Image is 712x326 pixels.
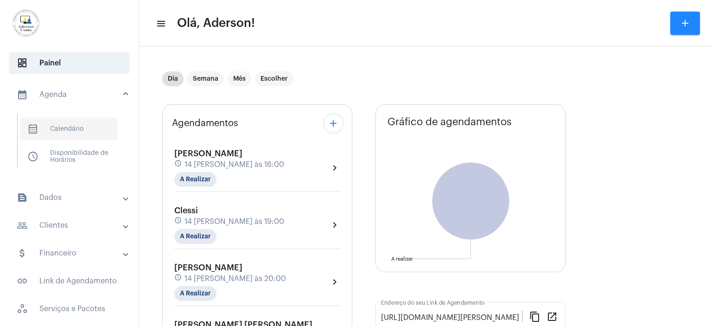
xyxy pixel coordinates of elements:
[174,274,183,284] mat-icon: schedule
[7,5,44,42] img: d7e3195d-0907-1efa-a796-b593d293ae59.png
[547,311,558,322] mat-icon: open_in_new
[17,220,28,231] mat-icon: sidenav icon
[174,206,198,215] span: Clessi
[174,149,242,158] span: [PERSON_NAME]
[388,116,512,128] span: Gráfico de agendamentos
[9,52,129,74] span: Painel
[20,146,118,168] span: Disponibilidade de Horários
[174,172,216,187] mat-chip: A Realizar
[27,123,38,134] span: sidenav icon
[184,217,284,226] span: 14 [PERSON_NAME] às 19:00
[174,286,216,301] mat-chip: A Realizar
[17,248,124,259] mat-panel-title: Financeiro
[6,109,139,181] div: sidenav iconAgenda
[20,118,118,140] span: Calendário
[17,192,124,203] mat-panel-title: Dados
[17,58,28,69] span: sidenav icon
[17,248,28,259] mat-icon: sidenav icon
[174,229,216,244] mat-chip: A Realizar
[228,71,251,86] mat-chip: Mês
[6,186,139,209] mat-expansion-panel-header: sidenav iconDados
[17,192,28,203] mat-icon: sidenav icon
[329,276,340,288] mat-icon: chevron_right
[187,71,224,86] mat-chip: Semana
[6,214,139,237] mat-expansion-panel-header: sidenav iconClientes
[255,71,293,86] mat-chip: Escolher
[174,160,183,170] mat-icon: schedule
[381,313,522,322] input: Link
[17,275,28,287] mat-icon: sidenav icon
[17,89,124,100] mat-panel-title: Agenda
[156,18,165,29] mat-icon: sidenav icon
[27,151,38,162] span: sidenav icon
[174,217,183,227] mat-icon: schedule
[6,242,139,264] mat-expansion-panel-header: sidenav iconFinanceiro
[174,263,242,272] span: [PERSON_NAME]
[529,311,540,322] mat-icon: content_copy
[6,80,139,109] mat-expansion-panel-header: sidenav iconAgenda
[162,71,184,86] mat-chip: Dia
[9,298,129,320] span: Serviços e Pacotes
[184,160,284,169] span: 14 [PERSON_NAME] às 16:00
[172,118,238,128] span: Agendamentos
[329,219,340,230] mat-icon: chevron_right
[17,220,124,231] mat-panel-title: Clientes
[17,303,28,314] span: sidenav icon
[184,275,286,283] span: 14 [PERSON_NAME] às 20:00
[9,270,129,292] span: Link de Agendamento
[328,118,339,129] mat-icon: add
[17,89,28,100] mat-icon: sidenav icon
[329,162,340,173] mat-icon: chevron_right
[177,16,255,31] span: Olá, Aderson!
[680,18,691,29] mat-icon: add
[391,256,413,262] text: A realizar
